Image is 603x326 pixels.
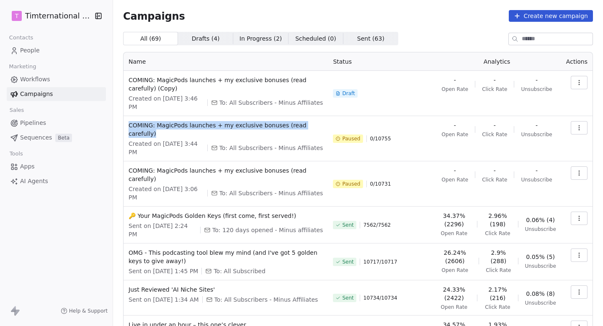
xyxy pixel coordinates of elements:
[442,131,469,138] span: Open Rate
[129,295,199,304] span: Sent on [DATE] 1:34 AM
[5,60,40,73] span: Marketing
[433,52,561,71] th: Analytics
[482,86,507,93] span: Click Rate
[15,12,19,20] span: T
[482,131,507,138] span: Click Rate
[20,133,52,142] span: Sequences
[295,34,336,43] span: Scheduled ( 0 )
[61,308,108,314] a: Help & Support
[536,76,538,84] span: -
[219,98,323,107] span: To: All Subscribers - Minus Affiliates
[494,166,496,175] span: -
[454,121,456,129] span: -
[192,34,220,43] span: Drafts ( 4 )
[6,147,26,160] span: Tools
[438,248,472,265] span: 26.24% (2606)
[342,181,360,187] span: Paused
[124,52,328,71] th: Name
[129,121,323,138] span: COMING: MagicPods launches + my exclusive bonuses (read carefully)
[484,285,511,302] span: 2.17% (216)
[342,135,360,142] span: Paused
[129,76,323,93] span: COMING: MagicPods launches + my exclusive bonuses (read carefully) (Copy)
[486,248,511,265] span: 2.9% (288)
[219,144,323,152] span: To: All Subscribers - Minus Affiliates
[363,295,397,301] span: 10734 / 10734
[525,226,556,233] span: Unsubscribe
[525,300,556,306] span: Unsubscribe
[129,212,323,220] span: 🔑 Your MagicPods Golden Keys (first come, first served!)
[536,121,538,129] span: -
[212,226,323,234] span: To: 120 days opened - Minus affiliates
[438,212,470,228] span: 34.37% (2296)
[129,285,323,294] span: Just Reviewed 'AI Niche Sites'
[521,131,552,138] span: Unsubscribe
[342,90,355,97] span: Draft
[69,308,108,314] span: Help & Support
[521,86,552,93] span: Unsubscribe
[536,166,538,175] span: -
[441,230,468,237] span: Open Rate
[494,76,496,84] span: -
[438,285,470,302] span: 24.33% (2422)
[494,121,496,129] span: -
[7,131,106,145] a: SequencesBeta
[484,212,511,228] span: 2.96% (198)
[123,10,185,22] span: Campaigns
[20,162,35,171] span: Apps
[129,185,204,202] span: Created on [DATE] 3:06 PM
[454,76,456,84] span: -
[342,259,353,265] span: Sent
[20,75,50,84] span: Workflows
[370,181,391,187] span: 0 / 10731
[526,216,555,224] span: 0.06% (4)
[342,295,353,301] span: Sent
[485,230,510,237] span: Click Rate
[20,119,46,127] span: Pipelines
[485,304,510,310] span: Click Rate
[129,222,197,238] span: Sent on [DATE] 2:24 PM
[442,176,469,183] span: Open Rate
[129,140,204,156] span: Created on [DATE] 3:44 PM
[7,160,106,173] a: Apps
[454,166,456,175] span: -
[357,34,384,43] span: Sent ( 63 )
[525,263,556,269] span: Unsubscribe
[328,52,433,71] th: Status
[20,177,48,186] span: AI Agents
[363,259,397,265] span: 10717 / 10717
[20,46,40,55] span: People
[129,94,204,111] span: Created on [DATE] 3:46 PM
[214,267,265,275] span: To: All Subscribed
[240,34,282,43] span: In Progress ( 2 )
[129,166,323,183] span: COMING: MagicPods launches + my exclusive bonuses (read carefully)
[441,304,468,310] span: Open Rate
[7,116,106,130] a: Pipelines
[214,295,318,304] span: To: All Subscribers - Minus Affiliates
[20,90,53,98] span: Campaigns
[486,267,511,274] span: Click Rate
[5,31,37,44] span: Contacts
[526,253,555,261] span: 0.05% (5)
[55,134,72,142] span: Beta
[526,290,555,298] span: 0.08% (8)
[219,189,323,197] span: To: All Subscribers - Minus Affiliates
[25,10,92,21] span: Timternational B.V.
[129,248,323,265] span: OMG - This podcasting tool blew my mind (and I've got 5 golden keys to give away!)
[509,10,593,22] button: Create new campaign
[10,9,89,23] button: TTimternational B.V.
[129,267,198,275] span: Sent on [DATE] 1:45 PM
[363,222,391,228] span: 7562 / 7562
[7,44,106,57] a: People
[482,176,507,183] span: Click Rate
[342,222,353,228] span: Sent
[561,52,593,71] th: Actions
[7,87,106,101] a: Campaigns
[7,174,106,188] a: AI Agents
[521,176,552,183] span: Unsubscribe
[7,72,106,86] a: Workflows
[441,267,468,274] span: Open Rate
[442,86,469,93] span: Open Rate
[6,104,28,116] span: Sales
[370,135,391,142] span: 0 / 10755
